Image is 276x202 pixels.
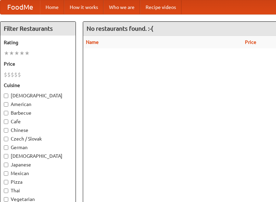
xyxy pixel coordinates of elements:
label: Barbecue [4,109,72,116]
li: $ [7,71,11,78]
a: Price [245,39,256,45]
label: Japanese [4,161,72,168]
input: American [4,102,8,107]
label: [DEMOGRAPHIC_DATA] [4,153,72,160]
li: $ [11,71,14,78]
h5: Price [4,60,72,67]
a: FoodMe [0,0,40,14]
a: Who we are [103,0,140,14]
input: Barbecue [4,111,8,115]
a: Recipe videos [140,0,181,14]
input: Vegetarian [4,197,8,202]
li: ★ [14,49,19,57]
label: Cafe [4,118,72,125]
a: Name [86,39,99,45]
label: Czech / Slovak [4,135,72,142]
h4: Filter Restaurants [0,22,76,36]
a: Home [40,0,64,14]
a: How it works [64,0,103,14]
input: Pizza [4,180,8,184]
ng-pluralize: No restaurants found. :-( [87,25,153,32]
input: Japanese [4,163,8,167]
input: Cafe [4,119,8,124]
h5: Cuisine [4,82,72,89]
label: [DEMOGRAPHIC_DATA] [4,92,72,99]
li: ★ [9,49,14,57]
input: German [4,145,8,150]
label: American [4,101,72,108]
h5: Rating [4,39,72,46]
li: $ [4,71,7,78]
li: ★ [19,49,24,57]
label: German [4,144,72,151]
input: Mexican [4,171,8,176]
li: ★ [24,49,30,57]
input: Czech / Slovak [4,137,8,141]
input: [DEMOGRAPHIC_DATA] [4,94,8,98]
li: $ [18,71,21,78]
input: Chinese [4,128,8,133]
li: ★ [4,49,9,57]
label: Mexican [4,170,72,177]
label: Chinese [4,127,72,134]
input: [DEMOGRAPHIC_DATA] [4,154,8,158]
label: Thai [4,187,72,194]
li: $ [14,71,18,78]
input: Thai [4,189,8,193]
label: Pizza [4,179,72,185]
